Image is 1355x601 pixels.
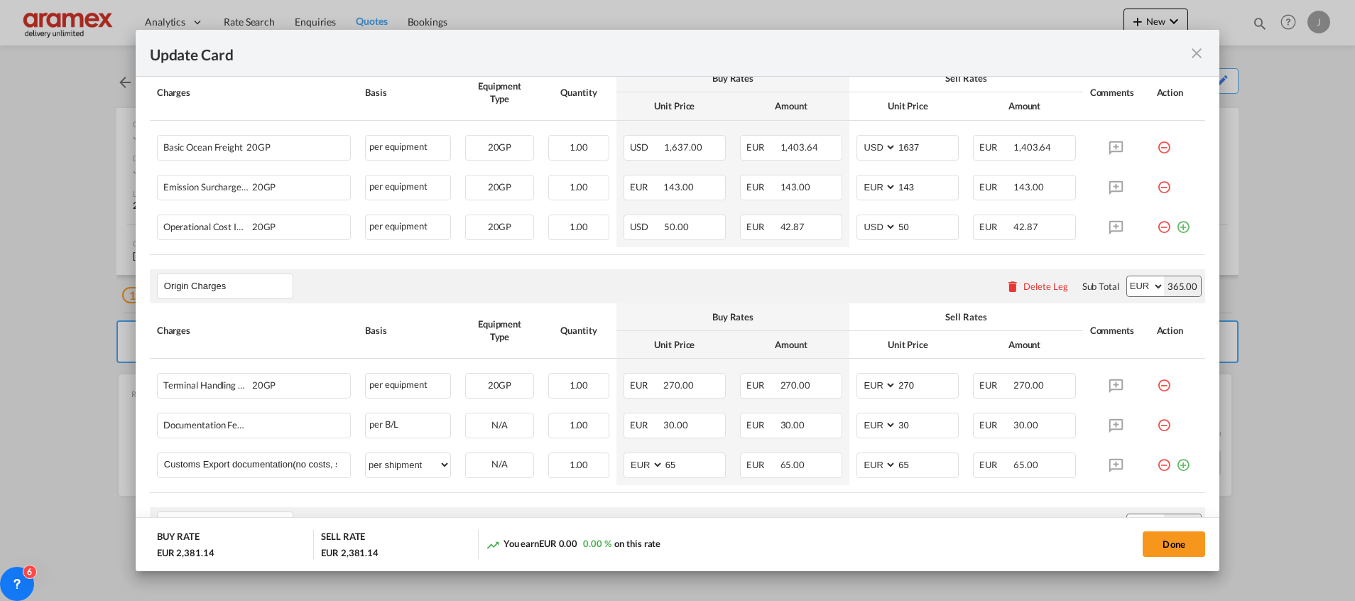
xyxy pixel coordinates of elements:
div: Sell Rates [856,72,1075,85]
input: 65 [664,453,725,475]
span: 143.00 [780,181,810,193]
div: Charges [157,86,351,99]
span: 1.00 [570,141,589,153]
span: 1.00 [570,181,589,193]
th: Unit Price [849,331,966,359]
div: BUY RATE [157,530,200,546]
div: Terminal Handling Service - Origin [163,374,299,391]
th: Unit Price [616,92,733,120]
span: 143.00 [663,181,693,193]
span: EUR [979,181,1011,193]
span: N/A [491,419,508,431]
div: Sub Total [1082,280,1119,293]
md-icon: icon-minus-circle-outline red-400-fg [1157,413,1171,427]
div: Basis [365,86,451,99]
span: EUR [630,181,662,193]
md-icon: icon-minus-circle-outline red-400-fg [1157,453,1171,467]
span: 270.00 [663,379,693,391]
md-dialog: Update Card Port ... [136,30,1219,570]
span: 270.00 [1013,379,1043,391]
span: EUR [630,379,662,391]
div: EUR 2,381.14 [157,546,218,559]
span: 20GP [249,182,276,193]
span: EUR [746,419,778,431]
div: Operational Cost Imports [163,215,299,232]
span: 20GP [488,181,512,193]
span: 20GP [249,222,276,232]
md-input-container: Customs Export documentation(no costs, suggested sell) [158,453,350,475]
th: Amount [733,331,849,359]
input: 30 [897,413,958,435]
span: EUR [979,221,1011,232]
span: 1,637.00 [664,141,702,153]
div: Basis [365,324,451,337]
th: Action [1150,65,1206,120]
input: 1637 [897,136,958,157]
span: 65.00 [1013,459,1038,470]
th: Unit Price [849,92,966,120]
span: EUR [979,459,1011,470]
div: Equipment Type [465,318,534,343]
md-icon: icon-trending-up [486,538,500,552]
span: 30.00 [1013,419,1038,431]
span: EUR [746,221,778,232]
md-icon: icon-delete [1006,279,1020,293]
div: Documentation Fee Origin [163,413,299,431]
th: Action [1150,303,1206,359]
th: Amount [966,331,1082,359]
span: 1,403.64 [1013,141,1051,153]
div: Quantity [548,324,609,337]
div: Sell Rates [856,310,1075,323]
input: 50 [897,215,958,237]
input: Leg Name [164,514,293,535]
span: 1.00 [570,419,589,431]
span: 1.00 [570,221,589,232]
span: 1.00 [570,379,589,391]
span: USD [630,141,663,153]
div: Charges [157,324,351,337]
span: 20GP [243,142,271,153]
span: 20GP [488,141,512,153]
button: Done [1143,531,1205,557]
span: 30.00 [663,419,688,431]
div: N/A [466,453,533,475]
span: EUR [979,379,1011,391]
span: USD [630,221,663,232]
md-icon: icon-close fg-AAA8AD m-0 pointer [1188,45,1205,62]
div: Emission Surcharge for SPOT Bookings [163,175,299,193]
span: 270.00 [780,379,810,391]
span: 1,403.64 [780,141,818,153]
th: Comments [1083,65,1150,120]
md-icon: icon-minus-circle-outline red-400-fg [1157,135,1171,149]
th: Unit Price [616,331,733,359]
span: EUR [746,459,778,470]
md-icon: icon-minus-circle-outline red-400-fg [1157,175,1171,189]
span: 65.00 [780,459,805,470]
span: EUR [746,379,778,391]
input: Charge Name [164,453,350,475]
span: EUR [746,181,778,193]
span: 20GP [488,379,512,391]
div: Buy Rates [624,310,842,323]
input: 143 [897,175,958,197]
md-icon: icon-minus-circle-outline red-400-fg [1157,215,1171,229]
input: 65 [897,453,958,475]
div: Delete Leg [1023,281,1068,292]
div: 426.62 [1164,514,1201,534]
div: SELL RATE [321,530,365,546]
th: Amount [966,92,1082,120]
div: per equipment [365,175,451,200]
span: 42.87 [780,221,805,232]
div: You earn on this rate [486,537,661,552]
span: EUR [979,419,1011,431]
div: per equipment [365,215,451,240]
span: 30.00 [780,419,805,431]
div: Equipment Type [465,80,534,105]
div: Buy Rates [624,72,842,85]
span: 20GP [249,380,276,391]
md-icon: icon-plus-circle-outline green-400-fg [1176,453,1190,467]
div: 365.00 [1164,276,1201,296]
span: 20GP [488,221,512,232]
span: 42.87 [1013,221,1038,232]
span: 50.00 [664,221,689,232]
